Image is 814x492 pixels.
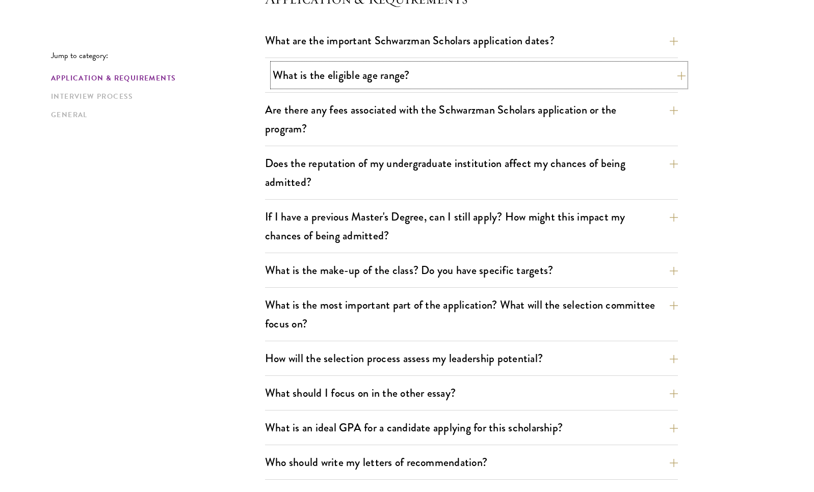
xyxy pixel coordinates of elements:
button: What is the eligible age range? [273,64,686,87]
a: Application & Requirements [51,73,259,84]
button: What is an ideal GPA for a candidate applying for this scholarship? [265,416,678,439]
button: Are there any fees associated with the Schwarzman Scholars application or the program? [265,98,678,140]
button: What is the make-up of the class? Do you have specific targets? [265,259,678,282]
button: What are the important Schwarzman Scholars application dates? [265,29,678,52]
button: Does the reputation of my undergraduate institution affect my chances of being admitted? [265,152,678,194]
a: Interview Process [51,91,259,102]
p: Jump to category: [51,51,265,60]
button: If I have a previous Master's Degree, can I still apply? How might this impact my chances of bein... [265,205,678,247]
button: Who should write my letters of recommendation? [265,451,678,474]
button: What is the most important part of the application? What will the selection committee focus on? [265,293,678,335]
a: General [51,110,259,120]
button: How will the selection process assess my leadership potential? [265,347,678,370]
button: What should I focus on in the other essay? [265,381,678,404]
